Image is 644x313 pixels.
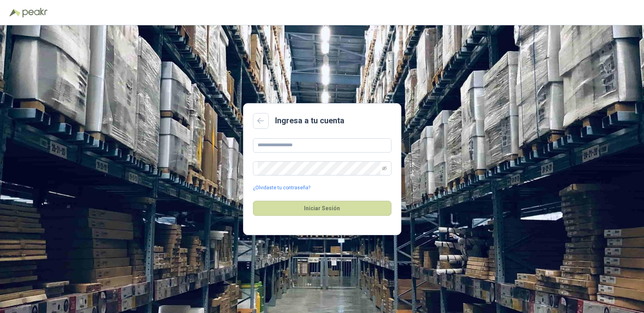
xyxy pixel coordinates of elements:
[22,8,47,17] img: Peakr
[253,201,391,216] button: Iniciar Sesión
[9,9,21,17] img: Logo
[382,166,387,171] span: eye-invisible
[253,184,310,192] a: ¿Olvidaste tu contraseña?
[275,115,344,127] h2: Ingresa a tu cuenta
